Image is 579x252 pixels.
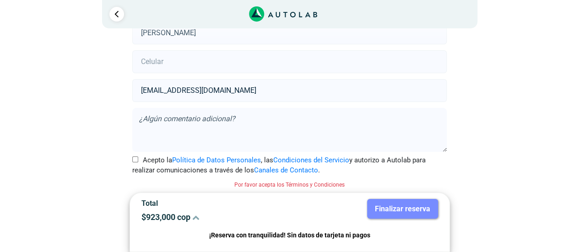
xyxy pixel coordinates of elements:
[172,156,261,164] a: Política de Datos Personales
[132,50,447,73] input: Celular
[254,166,318,174] a: Canales de Contacto
[141,199,283,208] p: Total
[132,79,447,102] input: Correo electrónico
[132,155,447,176] label: Acepto la , las y autorizo a Autolab para realizar comunicaciones a través de los .
[109,7,124,21] a: Ir al paso anterior
[141,212,283,222] p: $ 923,000 cop
[132,156,138,162] input: Acepto laPolítica de Datos Personales, lasCondiciones del Servicioy autorizo a Autolab para reali...
[234,182,345,188] small: Por favor acepta los Términos y Condiciones
[249,9,317,18] a: Link al sitio de autolab
[273,156,349,164] a: Condiciones del Servicio
[132,21,447,44] input: Nombre y apellido
[141,230,438,241] p: ¡Reserva con tranquilidad! Sin datos de tarjeta ni pagos
[367,199,438,219] button: Finalizar reserva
